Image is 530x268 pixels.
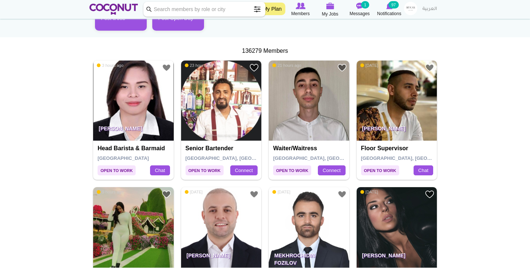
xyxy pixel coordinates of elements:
span: Open to Work [186,165,224,175]
small: 97 [388,1,399,8]
p: Mekhrochidin Fozilov [269,247,349,268]
span: [DATE] [272,189,291,195]
span: [DATE] [185,189,203,195]
p: [PERSON_NAME] [357,120,437,141]
a: Add to Favourites [249,63,259,72]
span: [GEOGRAPHIC_DATA], [GEOGRAPHIC_DATA] [361,155,466,161]
span: Open to Work [273,165,311,175]
span: 23 hours ago [185,63,214,68]
a: Add to Favourites [425,63,434,72]
span: [GEOGRAPHIC_DATA] [98,155,149,161]
span: [DATE] [360,63,378,68]
span: Open to Work [98,165,136,175]
span: 3 hours ago [97,63,123,68]
a: Chat [150,165,170,176]
img: Browse Members [296,3,305,9]
span: [DATE] [360,189,378,195]
span: 21 hours ago [272,63,301,68]
h4: Senior Bartender [186,145,259,152]
a: Add to Favourites [337,190,347,199]
a: العربية [419,2,441,17]
span: Messages [350,10,370,17]
small: 1 [361,1,369,8]
a: My Jobs My Jobs [315,2,345,18]
span: My Jobs [322,10,339,18]
span: Members [291,10,310,17]
h4: Floor Supervisor [361,145,435,152]
a: Add to Favourites [162,190,171,199]
p: [PERSON_NAME] [93,120,174,141]
img: Home [89,4,138,15]
a: Add to Favourites [337,63,347,72]
span: Notifications [377,10,401,17]
p: [PERSON_NAME] [181,247,262,268]
span: [GEOGRAPHIC_DATA], [GEOGRAPHIC_DATA] [273,155,378,161]
a: Add to Favourites [425,190,434,199]
img: My Jobs [326,3,334,9]
a: Connect [230,165,258,176]
a: Connect [318,165,345,176]
a: Chat [414,165,433,176]
span: [GEOGRAPHIC_DATA], [GEOGRAPHIC_DATA] [186,155,291,161]
a: Browse Members Members [286,2,315,17]
h4: Head barista & Barmaid [98,145,171,152]
a: Add to Favourites [249,190,259,199]
a: Notifications Notifications 97 [374,2,404,17]
a: Add to Favourites [162,63,171,72]
p: [PERSON_NAME] [357,247,437,268]
span: Open to Work [361,165,399,175]
a: My Plan [259,3,285,15]
input: Search members by role or city [143,2,265,17]
h4: Waiter/Waitress [273,145,347,152]
img: Messages [356,3,363,9]
a: Messages Messages 1 [345,2,374,17]
div: 136279 Members [89,47,441,55]
img: Notifications [386,3,393,9]
span: 9 hours ago [97,189,123,195]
